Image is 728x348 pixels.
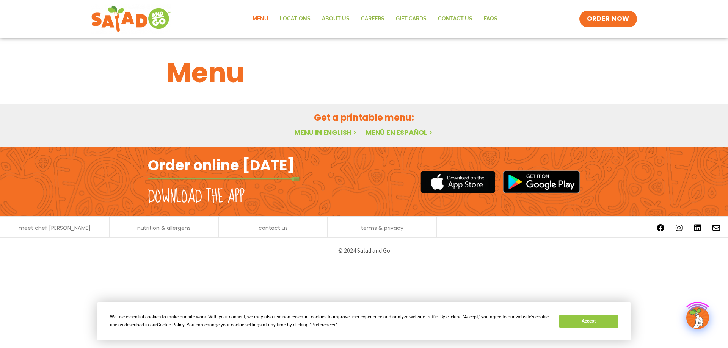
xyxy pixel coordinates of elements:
h2: Get a printable menu: [166,111,562,124]
a: ORDER NOW [579,11,637,27]
span: ORDER NOW [587,14,629,23]
img: fork [148,177,300,181]
h1: Menu [166,52,562,93]
div: Cookie Consent Prompt [97,302,631,340]
img: new-SAG-logo-768×292 [91,4,171,34]
p: © 2024 Salad and Go [152,245,576,256]
button: Accept [559,315,618,328]
a: Menu [247,10,274,28]
a: meet chef [PERSON_NAME] [19,225,91,231]
img: appstore [420,170,495,194]
span: Cookie Policy [157,322,184,328]
a: GIFT CARDS [390,10,432,28]
img: google_play [503,170,580,193]
a: contact us [259,225,288,231]
a: Menu in English [294,128,358,137]
h2: Order online [DATE] [148,156,295,175]
a: terms & privacy [361,225,403,231]
span: Preferences [311,322,335,328]
h2: Download the app [148,186,245,208]
a: FAQs [478,10,503,28]
a: About Us [316,10,355,28]
a: Contact Us [432,10,478,28]
a: nutrition & allergens [137,225,191,231]
a: Menú en español [366,128,434,137]
div: We use essential cookies to make our site work. With your consent, we may also use non-essential ... [110,313,550,329]
a: Careers [355,10,390,28]
nav: Menu [247,10,503,28]
a: Locations [274,10,316,28]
